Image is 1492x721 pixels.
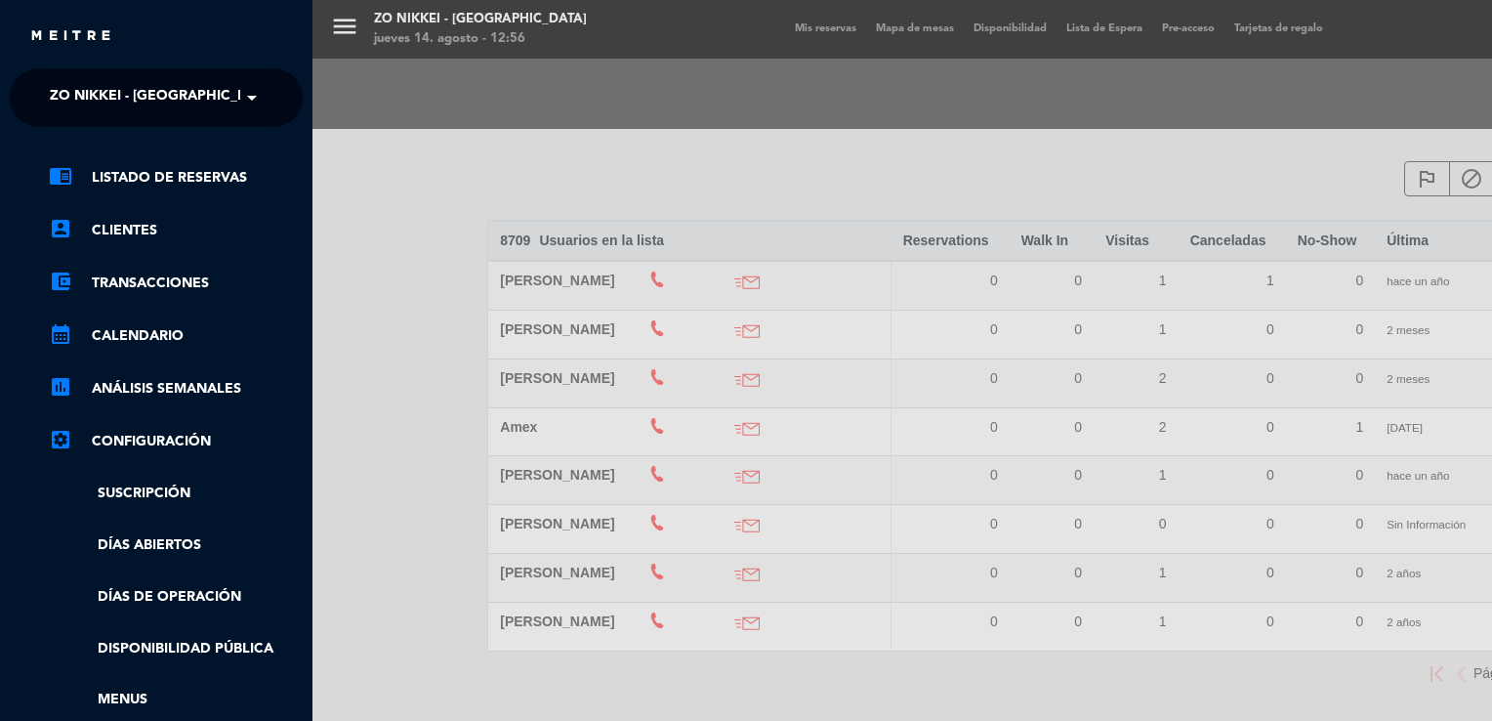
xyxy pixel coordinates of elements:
a: calendar_monthCalendario [49,324,303,348]
img: MEITRE [29,29,112,44]
a: account_balance_walletTransacciones [49,272,303,295]
a: Menus [49,689,303,711]
a: Días de Operación [49,586,303,609]
a: assessmentANÁLISIS SEMANALES [49,377,303,401]
i: account_balance_wallet [49,270,72,293]
span: Zo Nikkei - [GEOGRAPHIC_DATA] [50,77,277,118]
a: Suscripción [49,483,303,505]
a: Disponibilidad pública [49,638,303,660]
i: assessment [49,375,72,399]
a: Días abiertos [49,534,303,557]
i: calendar_month [49,322,72,346]
a: Configuración [49,430,303,453]
i: settings_applications [49,428,72,451]
a: chrome_reader_modeListado de Reservas [49,166,303,190]
a: account_boxClientes [49,219,303,242]
i: chrome_reader_mode [49,164,72,188]
i: account_box [49,217,72,240]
